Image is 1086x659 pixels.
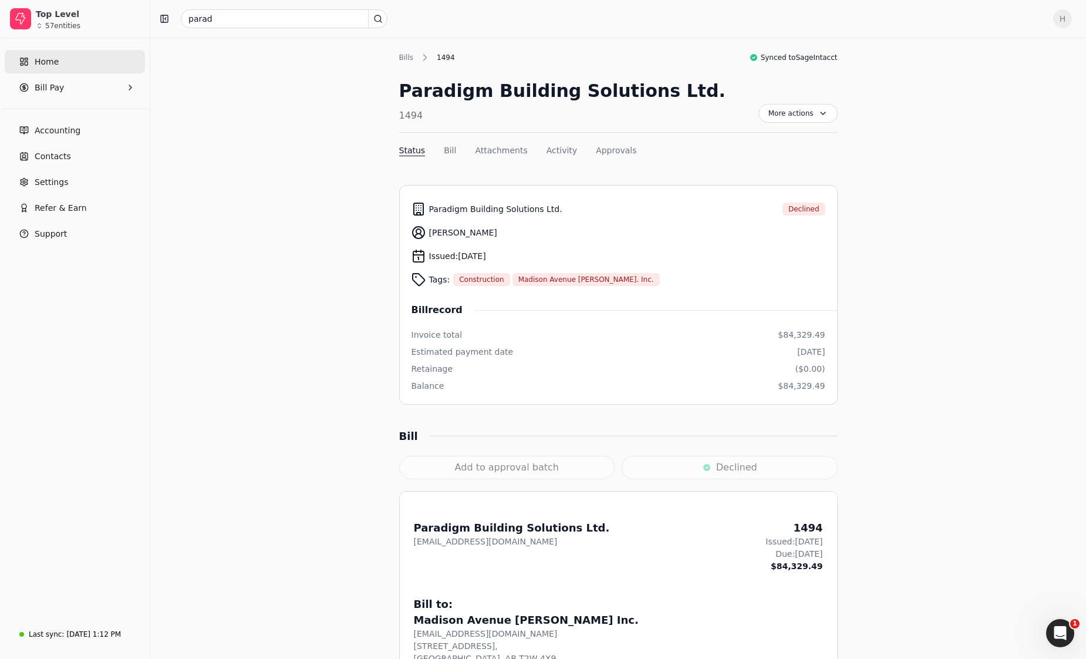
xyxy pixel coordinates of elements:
[45,22,80,29] div: 57 entities
[444,144,456,157] button: Bill
[36,8,140,20] div: Top Level
[414,628,823,640] div: [EMAIL_ADDRESS][DOMAIN_NAME]
[181,9,387,28] input: Search
[765,560,822,573] div: $84,329.49
[414,536,610,548] div: [EMAIL_ADDRESS][DOMAIN_NAME]
[5,50,145,73] a: Home
[399,52,420,63] div: Bills
[765,536,822,548] div: Issued: [DATE]
[475,144,527,157] button: Attachments
[35,82,64,94] span: Bill Pay
[399,144,426,157] button: Status
[412,303,474,317] span: Bill record
[797,346,825,358] div: [DATE]
[518,274,654,285] span: Madison Avenue [PERSON_NAME]. Inc.
[414,520,610,536] div: Paradigm Building Solutions Ltd.
[788,204,819,214] span: Declined
[429,227,497,239] span: [PERSON_NAME]
[414,596,823,612] div: Bill to:
[412,363,453,375] div: Retainage
[5,170,145,194] a: Settings
[35,176,68,189] span: Settings
[35,125,80,137] span: Accounting
[35,56,59,68] span: Home
[778,380,825,392] div: $84,329.49
[412,346,514,358] div: Estimated payment date
[399,78,726,104] div: Paradigm Building Solutions Ltd.
[35,150,71,163] span: Contacts
[414,640,823,653] div: [STREET_ADDRESS],
[459,274,504,285] span: Construction
[412,329,463,341] div: Invoice total
[1053,9,1072,28] button: H
[765,548,822,560] div: Due: [DATE]
[35,202,87,214] span: Refer & Earn
[765,520,822,536] div: 1494
[399,428,430,444] div: Bill
[399,109,726,123] div: 1494
[547,144,577,157] button: Activity
[758,104,838,123] button: More actions
[412,380,444,392] div: Balance
[795,363,825,375] div: ($0.00)
[5,119,145,142] a: Accounting
[399,52,461,63] nav: Breadcrumb
[596,144,636,157] button: Approvals
[429,250,486,263] span: Issued: [DATE]
[29,629,64,640] div: Last sync:
[5,144,145,168] a: Contacts
[1046,619,1074,647] iframe: Intercom live chat
[35,228,67,240] span: Support
[5,76,145,99] button: Bill Pay
[5,624,145,645] a: Last sync:[DATE] 1:12 PM
[761,52,838,63] span: Synced to SageIntacct
[414,612,823,628] div: Madison Avenue [PERSON_NAME] Inc.
[429,203,562,216] span: Paradigm Building Solutions Ltd.
[1070,619,1080,628] span: 1
[778,329,825,341] div: $84,329.49
[431,52,461,63] div: 1494
[5,196,145,220] button: Refer & Earn
[429,274,450,286] span: Tags:
[5,222,145,246] button: Support
[66,629,121,640] div: [DATE] 1:12 PM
